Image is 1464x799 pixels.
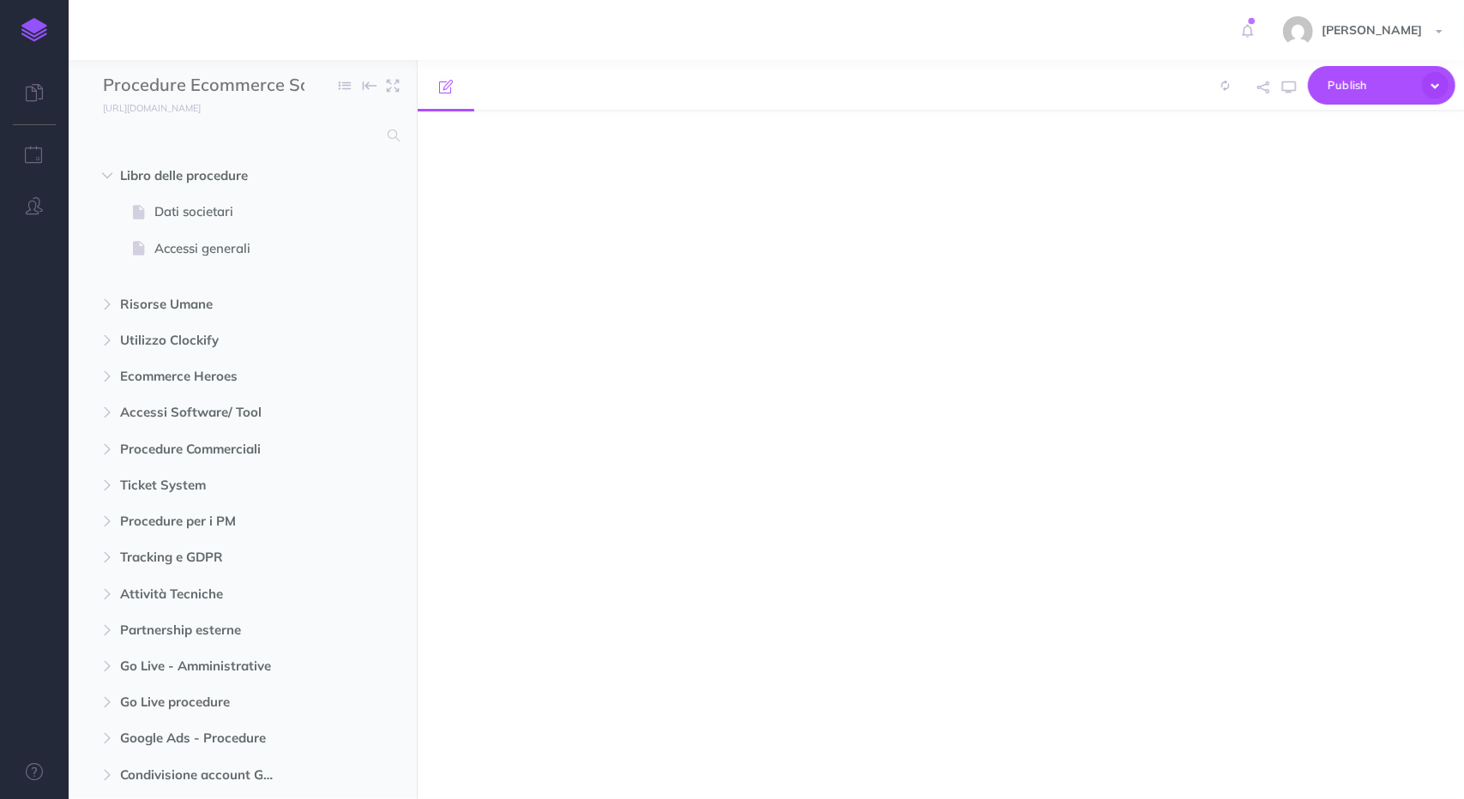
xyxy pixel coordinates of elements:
[120,366,292,387] span: Ecommerce Heroes
[120,475,292,496] span: Ticket System
[1283,16,1313,46] img: 0bad668c83d50851a48a38b229b40e4a.jpg
[1313,22,1431,38] span: [PERSON_NAME]
[103,73,304,99] input: Documentation Name
[69,99,218,116] a: [URL][DOMAIN_NAME]
[120,330,292,351] span: Utilizzo Clockify
[154,238,314,259] span: Accessi generali
[120,165,292,186] span: Libro delle procedure
[1308,66,1455,105] button: Publish
[103,120,377,151] input: Search
[120,765,292,785] span: Condivisione account Google
[1328,72,1413,99] span: Publish
[120,402,292,423] span: Accessi Software/ Tool
[154,201,314,222] span: Dati societari
[120,728,292,748] span: Google Ads - Procedure
[120,656,292,676] span: Go Live - Amministrative
[120,439,292,460] span: Procedure Commerciali
[103,102,201,114] small: [URL][DOMAIN_NAME]
[120,692,292,712] span: Go Live procedure
[120,620,292,640] span: Partnership esterne
[120,584,292,604] span: Attività Tecniche
[120,294,292,315] span: Risorse Umane
[120,511,292,532] span: Procedure per i PM
[120,547,292,568] span: Tracking e GDPR
[21,18,47,42] img: logo-mark.svg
